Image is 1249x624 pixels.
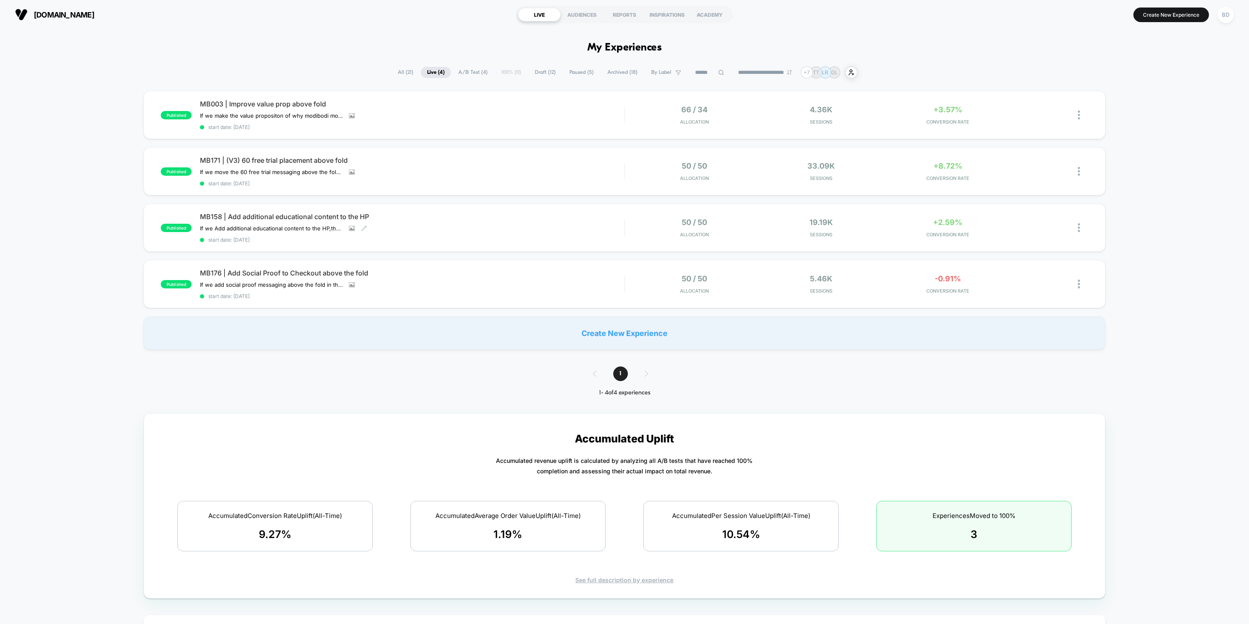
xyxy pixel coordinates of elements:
span: start date: [DATE] [200,237,624,243]
span: +8.72% [933,162,962,170]
span: Draft ( 12 ) [528,67,562,78]
span: start date: [DATE] [200,124,624,130]
span: Sessions [760,288,882,294]
span: If we move the 60 free trial messaging above the fold for mobile,then conversions will increase,b... [200,169,343,175]
span: 10.54 % [722,528,760,541]
span: If we add social proof messaging above the fold in the checkout,then conversions will increase,be... [200,281,343,288]
span: published [161,224,192,232]
h1: My Experiences [587,42,662,54]
span: published [161,167,192,176]
span: Sessions [760,119,882,125]
span: If we make the value propositon of why modibodi more clear above the fold,then conversions will i... [200,112,343,119]
span: MB176 | Add Social Proof to Checkout above the fold [200,269,624,277]
span: CONVERSION RATE [887,288,1009,294]
span: published [161,111,192,119]
span: CONVERSION RATE [887,232,1009,237]
img: end [787,70,792,75]
span: Allocation [680,288,709,294]
span: Live ( 4 ) [421,67,451,78]
div: Create New Experience [144,316,1105,350]
span: Accumulated Average Order Value Uplift (All-Time) [435,512,581,520]
span: Accumulated Per Session Value Uplift (All-Time) [672,512,810,520]
span: MB003 | Improve value prop above fold [200,100,624,108]
span: 4.36k [810,105,832,114]
span: Accumulated Conversion Rate Uplift (All-Time) [208,512,342,520]
p: Accumulated Uplift [575,432,674,445]
div: INSPIRATIONS [646,8,688,21]
img: Visually logo [15,8,28,21]
span: Archived ( 18 ) [601,67,644,78]
span: Sessions [760,175,882,181]
span: MB171 | (V3) 60 free trial placement above fold [200,156,624,164]
span: A/B Test ( 4 ) [452,67,494,78]
span: 1.19 % [493,528,522,541]
span: 50 / 50 [682,274,707,283]
span: All ( 21 ) [392,67,420,78]
span: MB158 | Add additional educational content to the HP [200,212,624,221]
div: AUDIENCES [561,8,603,21]
span: 33.09k [807,162,835,170]
span: 50 / 50 [682,162,707,170]
span: If we Add additional educational content to the HP,then CTR will increase,because visitors are be... [200,225,343,232]
img: close [1078,167,1080,176]
div: 1 - 4 of 4 experiences [584,389,665,397]
span: Paused ( 5 ) [563,67,600,78]
span: start date: [DATE] [200,180,624,187]
span: CONVERSION RATE [887,175,1009,181]
div: + 7 [801,66,813,78]
div: LIVE [518,8,561,21]
p: LR [822,69,828,76]
div: REPORTS [603,8,646,21]
button: BD [1215,6,1236,23]
div: See full description by experience [159,576,1090,584]
span: Allocation [680,175,709,181]
div: BD [1218,7,1234,23]
img: close [1078,280,1080,288]
span: [DOMAIN_NAME] [34,10,94,19]
span: By Label [651,69,671,76]
span: published [161,280,192,288]
span: 5.46k [810,274,832,283]
span: +3.57% [933,105,962,114]
button: [DOMAIN_NAME] [13,8,97,21]
span: Allocation [680,119,709,125]
p: GL [831,69,838,76]
span: 3 [971,528,977,541]
span: +2.59% [933,218,962,227]
span: 1 [613,366,628,381]
button: Create New Experience [1133,8,1209,22]
span: Experiences Moved to 100% [933,512,1016,520]
span: 19.19k [809,218,833,227]
span: start date: [DATE] [200,293,624,299]
img: close [1078,223,1080,232]
span: 50 / 50 [682,218,707,227]
span: -0.91% [935,274,961,283]
img: close [1078,111,1080,119]
span: Allocation [680,232,709,237]
div: ACADEMY [688,8,731,21]
span: Sessions [760,232,882,237]
p: TT [813,69,819,76]
p: Accumulated revenue uplift is calculated by analyzing all A/B tests that have reached 100% comple... [496,455,753,476]
span: 66 / 34 [681,105,708,114]
span: 9.27 % [259,528,291,541]
span: CONVERSION RATE [887,119,1009,125]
